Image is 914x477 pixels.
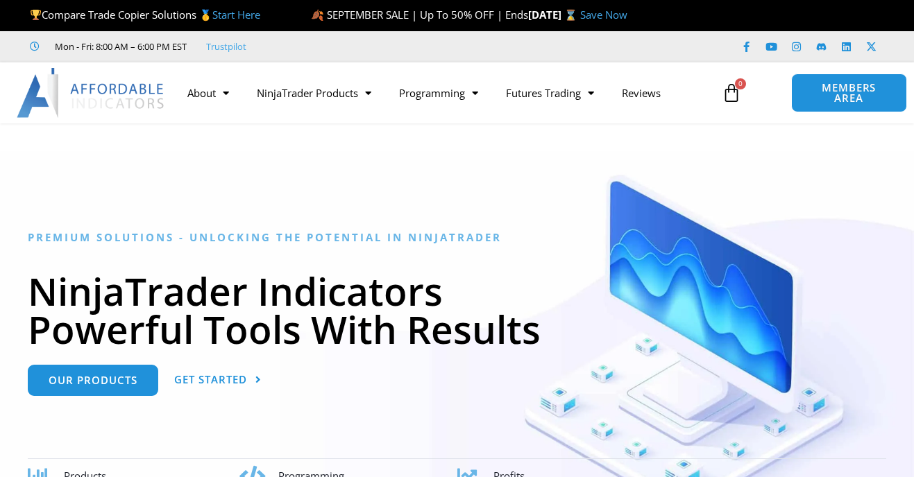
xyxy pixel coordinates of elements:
span: Compare Trade Copier Solutions 🥇 [30,8,260,21]
img: 🏆 [31,10,41,20]
a: About [174,77,243,109]
span: Mon - Fri: 8:00 AM – 6:00 PM EST [51,38,187,55]
nav: Menu [174,77,713,109]
h6: Premium Solutions - Unlocking the Potential in NinjaTrader [28,231,886,244]
a: 0 [701,73,762,113]
a: Reviews [608,77,675,109]
span: Get Started [174,374,247,385]
a: NinjaTrader Products [243,77,385,109]
h1: NinjaTrader Indicators Powerful Tools With Results [28,272,886,348]
a: Programming [385,77,492,109]
img: LogoAI | Affordable Indicators – NinjaTrader [17,68,166,118]
span: Our Products [49,375,137,385]
span: 🍂 SEPTEMBER SALE | Up To 50% OFF | Ends [311,8,528,21]
a: MEMBERS AREA [791,73,907,112]
a: Trustpilot [206,38,246,55]
span: MEMBERS AREA [806,83,892,103]
a: Futures Trading [492,77,608,109]
a: Get Started [174,365,262,396]
span: 0 [735,78,746,89]
a: Start Here [212,8,260,21]
a: Save Now [580,8,627,21]
strong: [DATE] ⌛ [528,8,580,21]
a: Our Products [28,365,158,396]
